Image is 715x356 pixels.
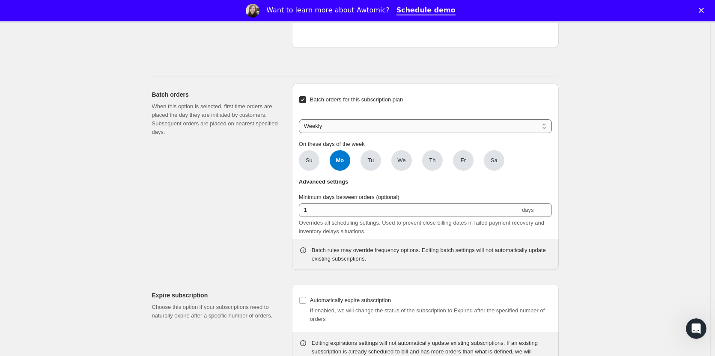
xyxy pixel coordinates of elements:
[152,102,278,136] p: When this option is selected, first time orders are placed the day they are initiated by customer...
[367,156,374,165] span: Tu
[522,207,533,213] span: days
[699,8,707,13] div: Close
[299,194,399,200] span: Minimum days between orders (optional)
[310,307,545,322] span: If enabled, we will change the status of the subscription to Expired after the specified number o...
[491,156,498,165] span: Sa
[152,90,278,99] h2: Batch orders
[299,178,349,186] span: Advanced settings
[461,156,466,165] span: Fr
[246,4,259,18] img: Profile image for Emily
[396,6,456,15] a: Schedule demo
[310,297,391,303] span: Automatically expire subscription
[306,156,313,165] span: Su
[299,220,544,234] span: Overrides all scheduling settings. Used to prevent close billing dates in failed payment recovery...
[397,156,405,165] span: We
[152,303,278,320] p: Choose this option if your subscriptions need to naturally expire after a specific number of orders.
[310,96,403,103] span: Batch orders for this subscription plan
[312,246,552,263] div: Batch rules may override frequency options. Editing batch settings will not automatically update ...
[429,156,435,165] span: Th
[152,291,278,300] h2: Expire subscription
[686,318,706,339] iframe: Intercom live chat
[266,6,389,15] div: Want to learn more about Awtomic?
[330,150,350,171] span: Mo
[299,141,365,147] span: On these days of the week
